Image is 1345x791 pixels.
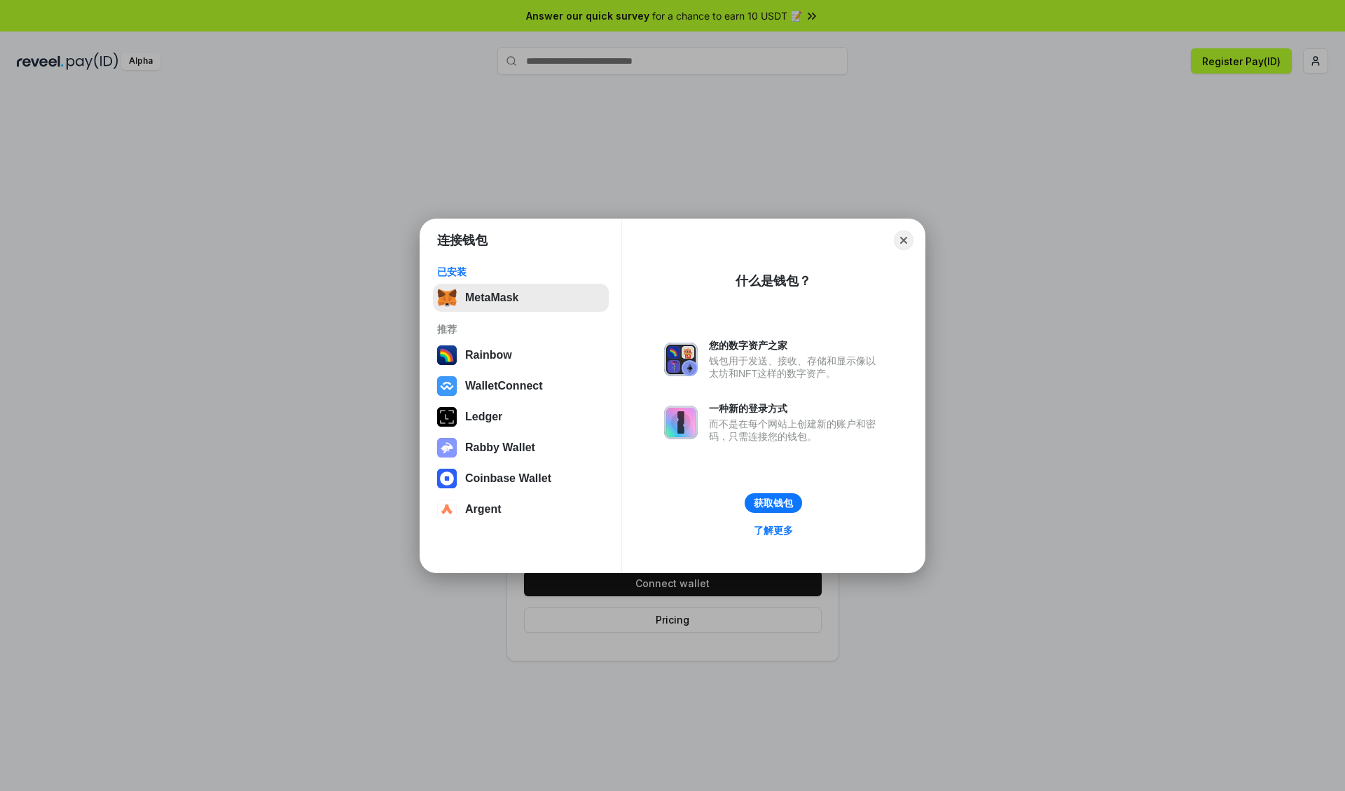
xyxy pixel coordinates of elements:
[433,403,609,431] button: Ledger
[433,465,609,493] button: Coinbase Wallet
[736,273,811,289] div: 什么是钱包？
[433,284,609,312] button: MetaMask
[465,503,502,516] div: Argent
[437,376,457,396] img: svg+xml,%3Csvg%20width%3D%2228%22%20height%3D%2228%22%20viewBox%3D%220%200%2028%2028%22%20fill%3D...
[437,345,457,365] img: svg+xml,%3Csvg%20width%3D%22120%22%20height%3D%22120%22%20viewBox%3D%220%200%20120%20120%22%20fil...
[465,349,512,362] div: Rainbow
[437,266,605,278] div: 已安装
[465,472,551,485] div: Coinbase Wallet
[465,380,543,392] div: WalletConnect
[437,288,457,308] img: svg+xml,%3Csvg%20fill%3D%22none%22%20height%3D%2233%22%20viewBox%3D%220%200%2035%2033%22%20width%...
[437,438,457,458] img: svg+xml,%3Csvg%20xmlns%3D%22http%3A%2F%2Fwww.w3.org%2F2000%2Fsvg%22%20fill%3D%22none%22%20viewBox...
[894,231,913,250] button: Close
[664,406,698,439] img: svg+xml,%3Csvg%20xmlns%3D%22http%3A%2F%2Fwww.w3.org%2F2000%2Fsvg%22%20fill%3D%22none%22%20viewBox...
[433,372,609,400] button: WalletConnect
[465,411,502,423] div: Ledger
[745,521,801,539] a: 了解更多
[437,323,605,336] div: 推荐
[433,341,609,369] button: Rainbow
[437,469,457,488] img: svg+xml,%3Csvg%20width%3D%2228%22%20height%3D%2228%22%20viewBox%3D%220%200%2028%2028%22%20fill%3D...
[437,500,457,519] img: svg+xml,%3Csvg%20width%3D%2228%22%20height%3D%2228%22%20viewBox%3D%220%200%2028%2028%22%20fill%3D...
[437,407,457,427] img: svg+xml,%3Csvg%20xmlns%3D%22http%3A%2F%2Fwww.w3.org%2F2000%2Fsvg%22%20width%3D%2228%22%20height%3...
[709,402,883,415] div: 一种新的登录方式
[754,524,793,537] div: 了解更多
[437,232,488,249] h1: 连接钱包
[754,497,793,509] div: 获取钱包
[709,355,883,380] div: 钱包用于发送、接收、存储和显示像以太坊和NFT这样的数字资产。
[433,434,609,462] button: Rabby Wallet
[664,343,698,376] img: svg+xml,%3Csvg%20xmlns%3D%22http%3A%2F%2Fwww.w3.org%2F2000%2Fsvg%22%20fill%3D%22none%22%20viewBox...
[745,493,802,513] button: 获取钱包
[709,418,883,443] div: 而不是在每个网站上创建新的账户和密码，只需连接您的钱包。
[465,291,518,304] div: MetaMask
[709,339,883,352] div: 您的数字资产之家
[465,441,535,454] div: Rabby Wallet
[433,495,609,523] button: Argent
